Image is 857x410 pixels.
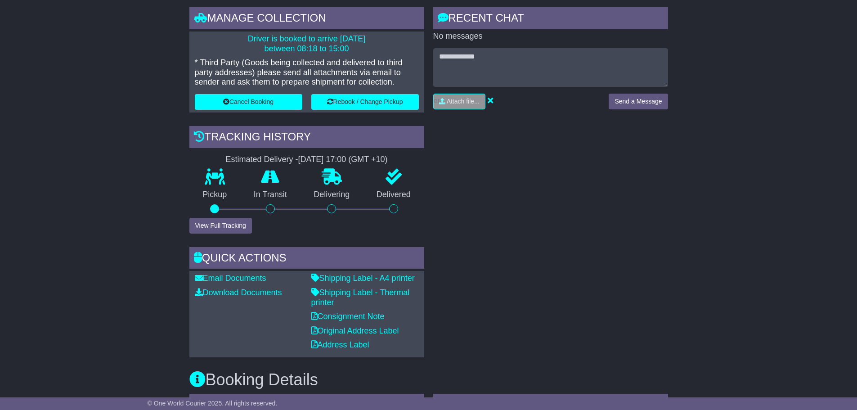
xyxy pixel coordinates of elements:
[311,326,399,335] a: Original Address Label
[195,58,419,87] p: * Third Party (Goods being collected and delivered to third party addresses) please send all atta...
[189,155,424,165] div: Estimated Delivery -
[311,312,385,321] a: Consignment Note
[311,288,410,307] a: Shipping Label - Thermal printer
[363,190,424,200] p: Delivered
[240,190,301,200] p: In Transit
[311,340,369,349] a: Address Label
[301,190,363,200] p: Delivering
[195,94,302,110] button: Cancel Booking
[189,247,424,271] div: Quick Actions
[311,274,415,283] a: Shipping Label - A4 printer
[189,7,424,32] div: Manage collection
[148,400,278,407] span: © One World Courier 2025. All rights reserved.
[298,155,388,165] div: [DATE] 17:00 (GMT +10)
[195,34,419,54] p: Driver is booked to arrive [DATE] between 08:18 to 15:00
[311,94,419,110] button: Rebook / Change Pickup
[189,126,424,150] div: Tracking history
[189,190,241,200] p: Pickup
[195,288,282,297] a: Download Documents
[433,7,668,32] div: RECENT CHAT
[433,32,668,41] p: No messages
[195,274,266,283] a: Email Documents
[189,371,668,389] h3: Booking Details
[609,94,668,109] button: Send a Message
[189,218,252,234] button: View Full Tracking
